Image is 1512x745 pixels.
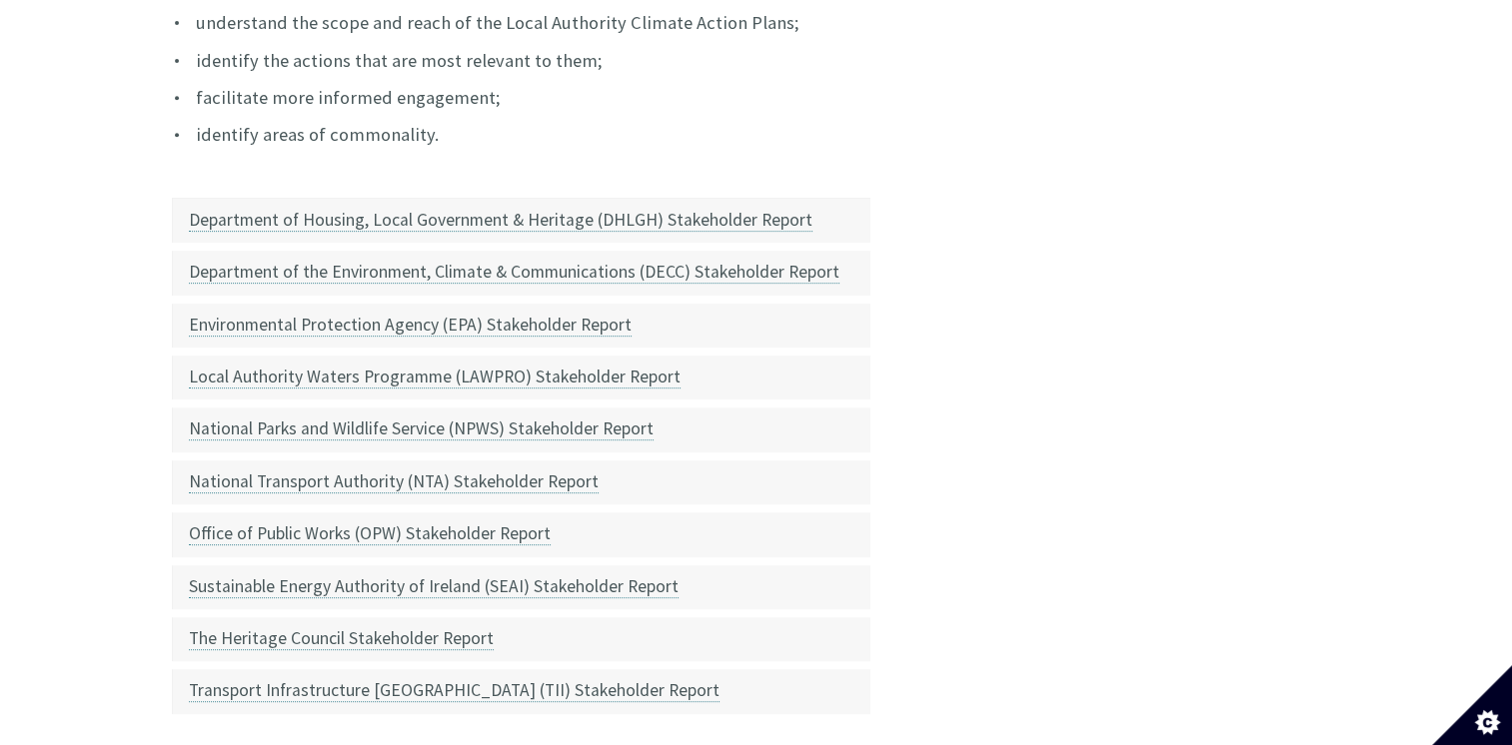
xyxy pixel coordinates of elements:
li: identify the actions that are most relevant to them; [172,46,1341,75]
a: Department of the Environment, Climate & Communications (DECC) Stakeholder Report [189,261,839,284]
a: National Transport Authority (NTA) Stakeholder Report [189,470,599,493]
li: identify areas of commonality. [172,120,1341,149]
a: National Parks and Wildlife Service (NPWS) Stakeholder Report [189,417,654,440]
a: Environmental Protection Agency (EPA) Stakeholder Report [189,314,632,337]
li: understand the scope and reach of the Local Authority Climate Action Plans; [172,8,1341,37]
a: Local Authority Waters Programme (LAWPRO) Stakeholder Report [189,366,681,388]
li: facilitate more informed engagement; [172,83,1341,112]
a: Sustainable Energy Authority of Ireland (SEAI) Stakeholder Report [189,575,679,598]
a: The Heritage Council Stakeholder Report [189,627,494,650]
a: Department of Housing, Local Government & Heritage (DHLGH) Stakeholder Report [189,209,812,232]
a: Office of Public Works (OPW) Stakeholder Report [189,522,551,545]
button: Set cookie preferences [1432,665,1512,745]
a: Transport Infrastructure [GEOGRAPHIC_DATA] (TII) Stakeholder Report [189,679,720,702]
